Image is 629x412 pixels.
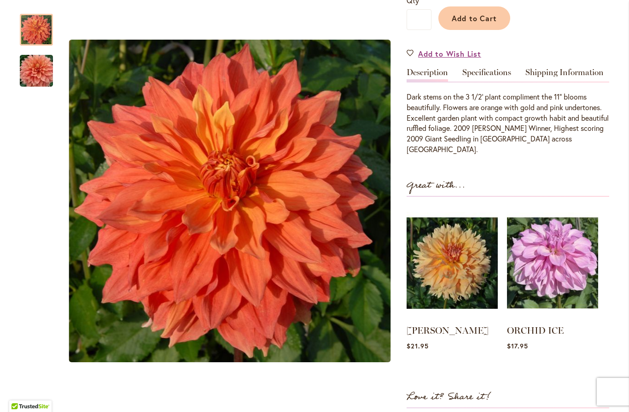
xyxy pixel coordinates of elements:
div: Detailed Product Info [407,68,609,155]
a: Specifications [462,68,511,82]
a: Add to Wish List [407,48,481,59]
strong: Love it? Share it! [407,389,491,405]
span: Add to Cart [452,13,497,23]
iframe: Launch Accessibility Center [7,379,33,405]
a: Shipping Information [525,68,604,82]
strong: Great with... [407,178,466,193]
a: [PERSON_NAME] [407,325,489,336]
button: Add to Cart [438,6,510,30]
img: Mango Madness [3,49,70,93]
p: Dark stems on the 3 1/2' plant compliment the 11" blooms beautifully. Flowers are orange with gol... [407,92,609,155]
div: Mango MadnessMango Madness [62,5,397,398]
span: $17.95 [507,341,528,350]
img: ORCHID ICE [507,206,598,320]
div: Mango Madness [62,5,397,398]
img: KARMEL KORN [407,206,498,320]
a: Description [407,68,448,82]
div: Mango Madness [20,5,62,46]
a: ORCHID ICE [507,325,564,336]
div: Product Images [62,5,440,398]
img: Mango Madness [69,40,391,362]
span: Add to Wish List [418,48,481,59]
div: Mango Madness [20,46,53,87]
span: $21.95 [407,341,429,350]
